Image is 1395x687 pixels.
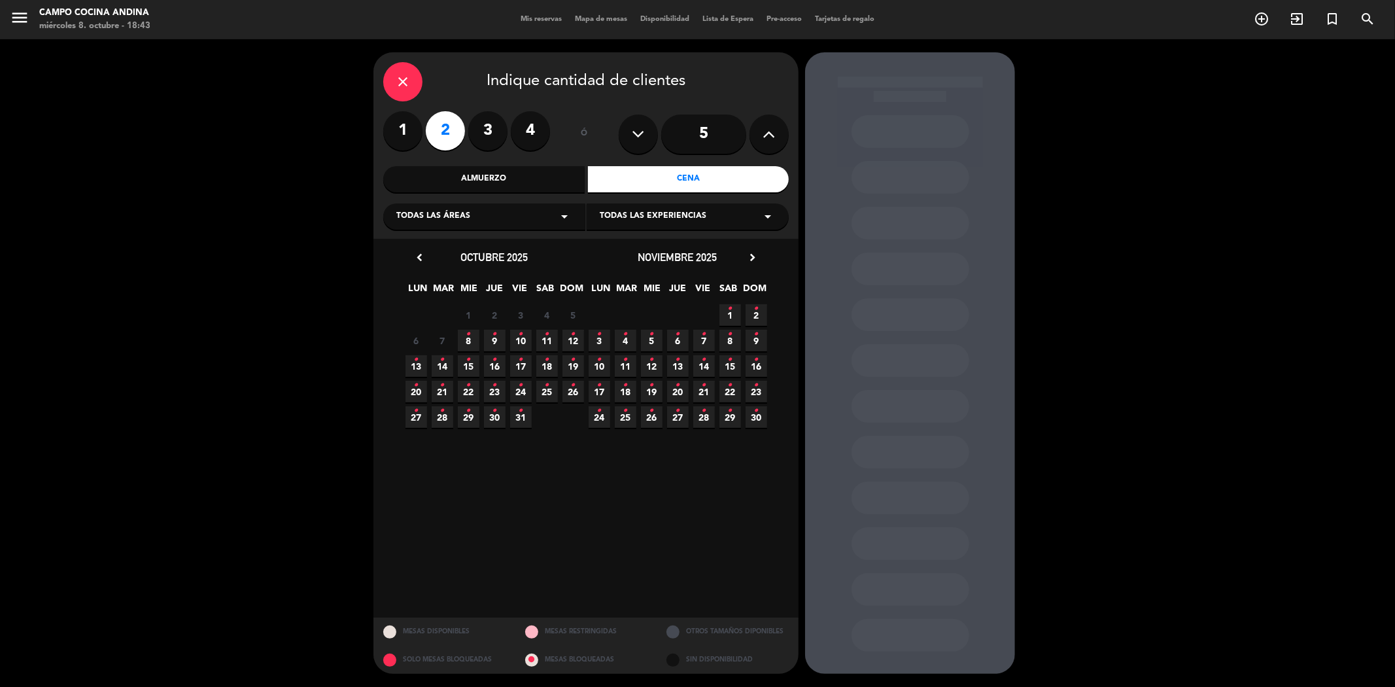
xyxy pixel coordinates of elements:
i: • [597,349,602,370]
span: MIE [642,281,663,302]
span: 21 [693,381,715,402]
span: 19 [641,381,663,402]
i: • [728,324,732,345]
span: 21 [432,381,453,402]
i: close [395,74,411,90]
i: • [597,324,602,345]
span: 12 [641,355,663,377]
span: 1 [458,304,479,326]
span: 30 [746,406,767,428]
i: • [545,375,549,396]
i: • [414,375,419,396]
i: • [492,349,497,370]
i: • [440,375,445,396]
span: 24 [589,406,610,428]
label: 3 [468,111,508,150]
i: • [492,375,497,396]
span: Todas las áreas [396,210,470,223]
span: 2 [746,304,767,326]
span: 22 [719,381,741,402]
i: • [623,400,628,421]
span: 15 [458,355,479,377]
span: 19 [562,355,584,377]
span: 5 [641,330,663,351]
i: • [571,324,576,345]
div: ó [563,111,606,157]
span: 25 [536,381,558,402]
span: 16 [746,355,767,377]
button: menu [10,8,29,32]
i: • [702,349,706,370]
i: • [623,349,628,370]
span: 14 [693,355,715,377]
span: 3 [510,304,532,326]
span: 10 [510,330,532,351]
span: LUN [407,281,429,302]
i: • [728,349,732,370]
span: MAR [616,281,638,302]
i: • [676,375,680,396]
span: 28 [693,406,715,428]
span: 14 [432,355,453,377]
span: DOM [560,281,582,302]
span: Pre-acceso [760,16,808,23]
span: 1 [719,304,741,326]
span: 6 [405,330,427,351]
i: • [623,324,628,345]
i: • [597,400,602,421]
label: 4 [511,111,550,150]
i: • [466,324,471,345]
label: 2 [426,111,465,150]
i: • [702,400,706,421]
i: • [728,400,732,421]
i: • [414,400,419,421]
span: 17 [589,381,610,402]
i: • [754,375,759,396]
i: • [754,324,759,345]
i: • [492,324,497,345]
span: 8 [458,330,479,351]
i: • [676,324,680,345]
span: JUE [667,281,689,302]
span: octubre 2025 [461,251,528,264]
i: • [649,400,654,421]
span: Tarjetas de regalo [808,16,881,23]
i: • [519,375,523,396]
i: • [519,400,523,421]
span: VIE [693,281,714,302]
i: • [466,400,471,421]
i: • [519,324,523,345]
i: • [728,375,732,396]
span: VIE [509,281,531,302]
i: arrow_drop_down [760,209,776,224]
div: SOLO MESAS BLOQUEADAS [373,646,515,674]
span: 7 [693,330,715,351]
i: • [571,349,576,370]
div: miércoles 8. octubre - 18:43 [39,20,150,33]
i: exit_to_app [1289,11,1305,27]
i: • [597,375,602,396]
i: chevron_right [746,251,759,264]
span: 9 [484,330,506,351]
span: 11 [615,355,636,377]
span: MIE [458,281,480,302]
i: • [702,324,706,345]
span: SAB [718,281,740,302]
span: 5 [562,304,584,326]
i: chevron_left [413,251,426,264]
span: 6 [667,330,689,351]
span: 18 [536,355,558,377]
span: 4 [615,330,636,351]
span: 7 [432,330,453,351]
div: Cena [588,166,789,192]
span: 23 [484,381,506,402]
i: • [754,400,759,421]
span: 29 [719,406,741,428]
i: • [414,349,419,370]
span: 9 [746,330,767,351]
div: Indique cantidad de clientes [383,62,789,101]
i: • [676,400,680,421]
i: • [649,349,654,370]
span: 27 [405,406,427,428]
div: MESAS RESTRINGIDAS [515,618,657,646]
